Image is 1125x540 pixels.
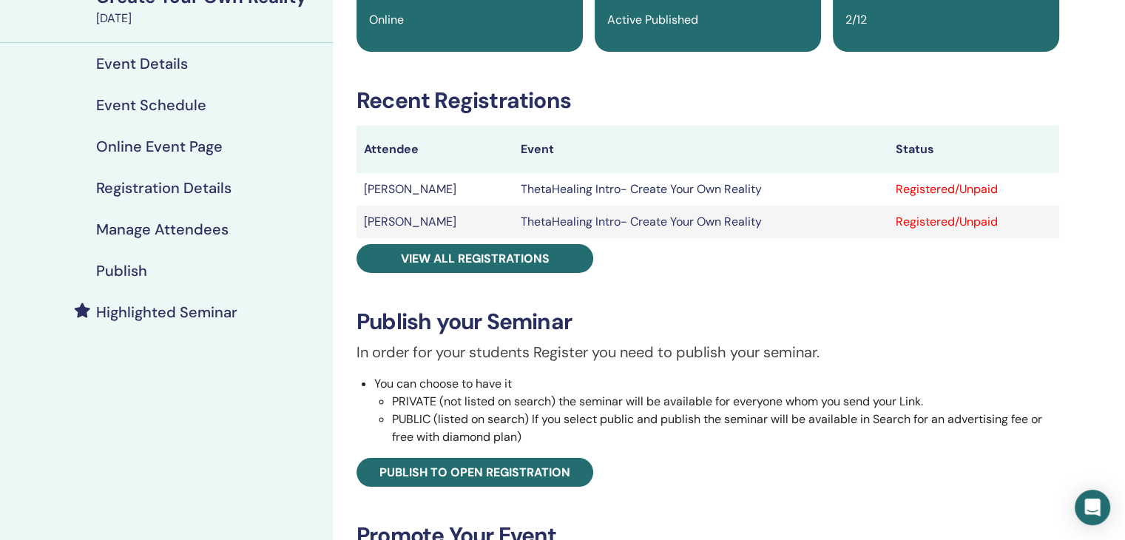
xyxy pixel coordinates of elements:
div: Registered/Unpaid [896,213,1052,231]
span: Online [369,12,404,27]
h4: Event Schedule [96,96,206,114]
td: ThetaHealing Intro- Create Your Own Reality [513,173,888,206]
h4: Publish [96,262,147,280]
th: Status [888,126,1059,173]
li: PRIVATE (not listed on search) the seminar will be available for everyone whom you send your Link. [392,393,1059,411]
td: ThetaHealing Intro- Create Your Own Reality [513,206,888,238]
th: Event [513,126,888,173]
th: Attendee [357,126,513,173]
a: View all registrations [357,244,593,273]
h3: Recent Registrations [357,87,1059,114]
h4: Registration Details [96,179,232,197]
span: Active Published [607,12,698,27]
li: PUBLIC (listed on search) If you select public and publish the seminar will be available in Searc... [392,411,1059,446]
div: [DATE] [96,10,324,27]
h4: Manage Attendees [96,220,229,238]
span: View all registrations [401,251,550,266]
h3: Publish your Seminar [357,308,1059,335]
div: Registered/Unpaid [896,180,1052,198]
span: 2/12 [845,12,867,27]
li: You can choose to have it [374,375,1059,446]
h4: Online Event Page [96,138,223,155]
a: Publish to open registration [357,458,593,487]
h4: Event Details [96,55,188,72]
div: Open Intercom Messenger [1075,490,1110,525]
td: [PERSON_NAME] [357,173,513,206]
span: Publish to open registration [379,465,570,480]
h4: Highlighted Seminar [96,303,237,321]
p: In order for your students Register you need to publish your seminar. [357,341,1059,363]
td: [PERSON_NAME] [357,206,513,238]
